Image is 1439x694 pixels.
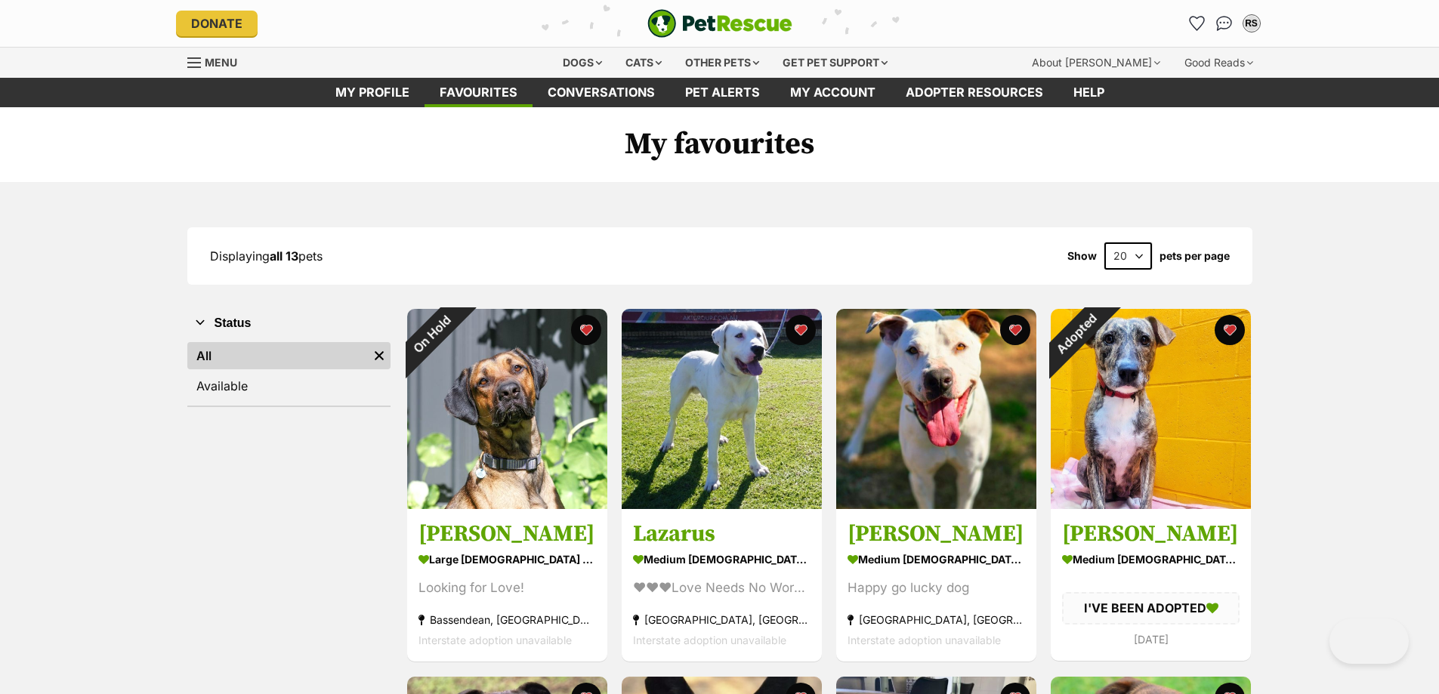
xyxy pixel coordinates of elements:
a: All [187,342,368,369]
div: On Hold [388,289,477,378]
h3: [PERSON_NAME] [1062,520,1240,549]
a: PetRescue [647,9,792,38]
div: medium [DEMOGRAPHIC_DATA] Dog [633,549,811,571]
div: [GEOGRAPHIC_DATA], [GEOGRAPHIC_DATA] [848,610,1025,631]
a: Donate [176,11,258,36]
img: Marley [836,309,1036,509]
span: Interstate adoption unavailable [633,634,786,647]
div: RS [1244,16,1259,31]
img: Lazarus [622,309,822,509]
a: Menu [187,48,248,75]
a: Conversations [1212,11,1237,35]
div: ♥♥♥Love Needs No Words♥♥♥ [633,578,811,599]
button: favourite [786,315,816,345]
span: Interstate adoption unavailable [848,634,1001,647]
span: Menu [205,56,237,69]
a: Help [1058,78,1119,107]
h3: [PERSON_NAME] [848,520,1025,549]
div: Adopted [1030,289,1120,379]
div: Dogs [552,48,613,78]
div: [DATE] [1062,629,1240,649]
a: Adopter resources [891,78,1058,107]
div: Good Reads [1174,48,1264,78]
div: Looking for Love! [418,578,596,599]
a: [PERSON_NAME] large [DEMOGRAPHIC_DATA] Dog Looking for Love! Bassendean, [GEOGRAPHIC_DATA] Inters... [407,509,607,662]
button: Status [187,313,391,333]
label: pets per page [1160,250,1230,262]
ul: Account quick links [1185,11,1264,35]
h3: Lazarus [633,520,811,549]
a: Favourites [1185,11,1209,35]
a: Pet alerts [670,78,775,107]
button: favourite [1000,315,1030,345]
a: My account [775,78,891,107]
button: favourite [571,315,601,345]
a: Remove filter [368,342,391,369]
div: Bassendean, [GEOGRAPHIC_DATA] [418,610,596,631]
a: [PERSON_NAME] medium [DEMOGRAPHIC_DATA] Dog I'VE BEEN ADOPTED [DATE] favourite [1051,509,1251,661]
img: Keesha [407,309,607,509]
a: Adopted [1051,497,1251,512]
div: I'VE BEEN ADOPTED [1062,593,1240,625]
div: medium [DEMOGRAPHIC_DATA] Dog [1062,549,1240,571]
a: My profile [320,78,425,107]
a: On Hold [407,497,607,512]
a: Lazarus medium [DEMOGRAPHIC_DATA] Dog ♥♥♥Love Needs No Words♥♥♥ [GEOGRAPHIC_DATA], [GEOGRAPHIC_DA... [622,509,822,662]
span: Interstate adoption unavailable [418,634,572,647]
div: [GEOGRAPHIC_DATA], [GEOGRAPHIC_DATA] [633,610,811,631]
a: Available [187,372,391,399]
button: favourite [1215,315,1245,345]
div: About [PERSON_NAME] [1021,48,1171,78]
img: chat-41dd97257d64d25036548639549fe6c8038ab92f7586957e7f3b1b290dea8141.svg [1216,16,1232,31]
a: [PERSON_NAME] medium [DEMOGRAPHIC_DATA] Dog Happy go lucky dog [GEOGRAPHIC_DATA], [GEOGRAPHIC_DAT... [836,509,1036,662]
div: Status [187,339,391,406]
span: Show [1067,250,1097,262]
span: Displaying pets [210,248,323,264]
button: My account [1240,11,1264,35]
div: Other pets [675,48,770,78]
div: medium [DEMOGRAPHIC_DATA] Dog [848,549,1025,571]
div: Cats [615,48,672,78]
a: conversations [533,78,670,107]
strong: all 13 [270,248,298,264]
div: Get pet support [772,48,898,78]
div: Happy go lucky dog [848,578,1025,599]
a: Favourites [425,78,533,107]
h3: [PERSON_NAME] [418,520,596,549]
img: logo-e224e6f780fb5917bec1dbf3a21bbac754714ae5b6737aabdf751b685950b380.svg [647,9,792,38]
img: Zella [1051,309,1251,509]
iframe: Help Scout Beacon - Open [1329,618,1409,664]
div: large [DEMOGRAPHIC_DATA] Dog [418,549,596,571]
